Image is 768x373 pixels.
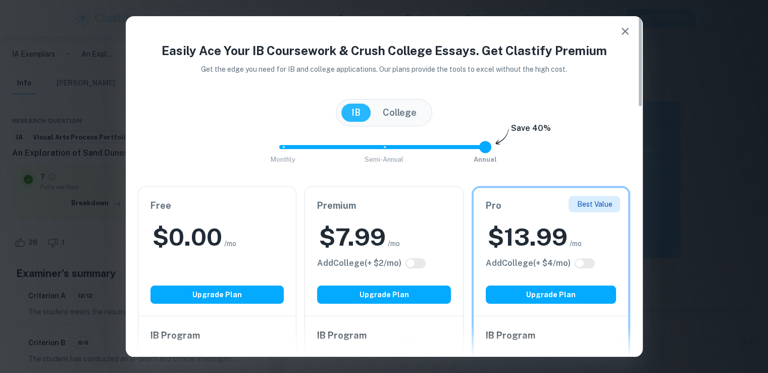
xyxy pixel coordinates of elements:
[373,104,427,122] button: College
[577,199,612,210] p: Best Value
[488,221,568,253] h2: $ 13.99
[486,257,571,269] h6: Click to see all the additional College features.
[138,41,631,60] h4: Easily Ace Your IB Coursework & Crush College Essays. Get Clastify Premium
[570,238,582,249] span: /mo
[511,122,551,139] h6: Save 40%
[388,238,400,249] span: /mo
[224,238,236,249] span: /mo
[317,286,451,304] button: Upgrade Plan
[187,64,581,75] p: Get the edge you need for IB and college applications. Our plans provide the tools to excel witho...
[341,104,371,122] button: IB
[152,221,222,253] h2: $ 0.00
[271,156,295,163] span: Monthly
[150,199,284,213] h6: Free
[486,199,617,213] h6: Pro
[317,257,401,269] h6: Click to see all the additional College features.
[495,128,509,146] img: subscription-arrow.svg
[365,156,403,163] span: Semi-Annual
[319,221,386,253] h2: $ 7.99
[486,286,617,304] button: Upgrade Plan
[474,156,497,163] span: Annual
[150,286,284,304] button: Upgrade Plan
[317,199,451,213] h6: Premium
